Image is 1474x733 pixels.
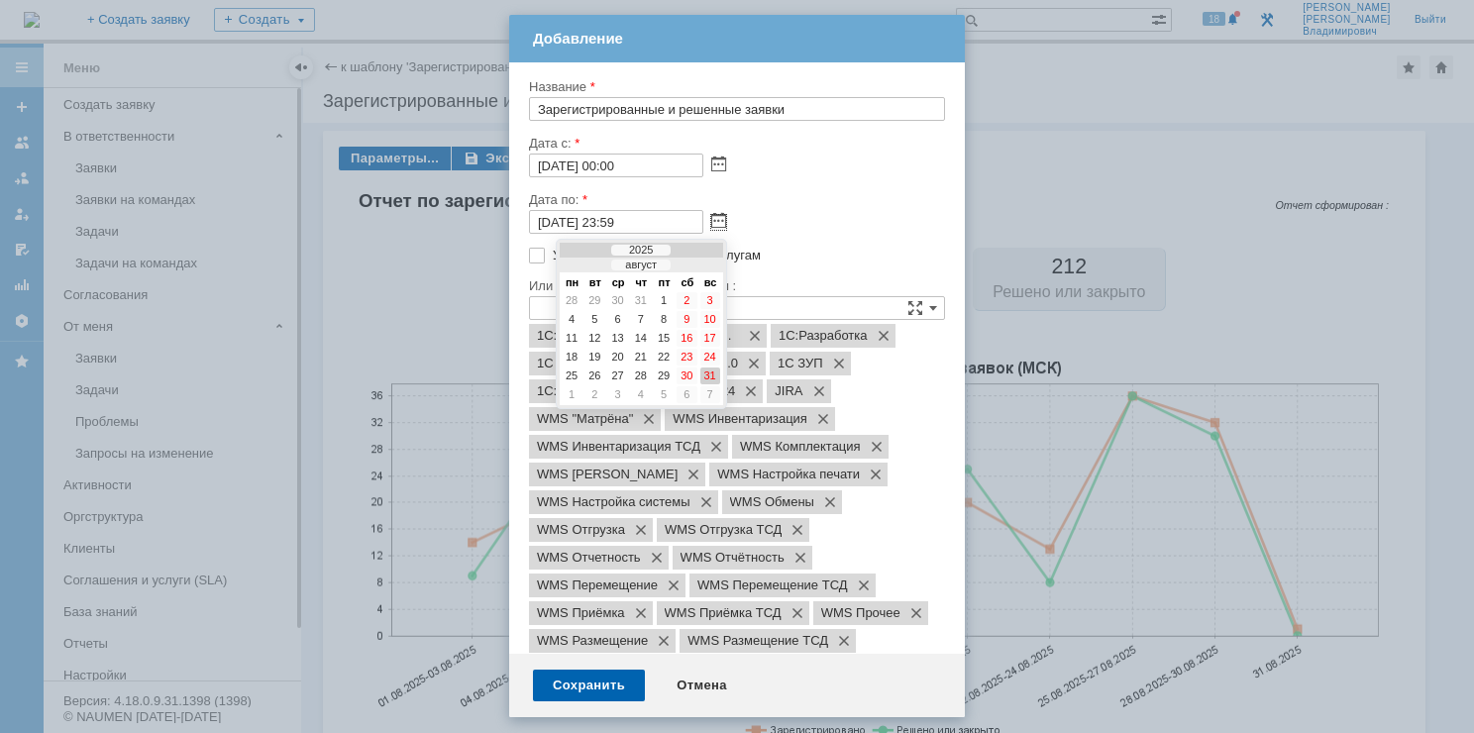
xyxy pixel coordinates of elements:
[654,367,674,384] div: 29
[533,28,945,50] div: Добавление
[537,522,625,538] span: WMS Отгрузка
[677,292,696,309] div: 2
[677,311,696,328] div: 9
[584,330,604,347] div: 12
[584,292,604,309] div: 29
[537,411,633,427] span: WMS "Матрёна"
[584,311,604,328] div: 5
[611,260,671,270] div: август
[562,330,581,347] div: 11
[700,349,720,366] div: 24
[537,467,678,482] span: WMS Матрёна
[778,356,823,371] span: 1С ЗУП
[529,193,941,206] div: Дата по:
[562,349,581,366] div: 18
[700,386,720,403] div: 7
[677,277,697,290] td: сб
[631,277,652,290] td: чт
[700,367,720,384] div: 31
[631,386,651,403] div: 4
[697,577,848,593] span: WMS Перемещение ТСД
[611,245,671,256] div: 2025
[821,605,900,621] span: WMS Прочее
[779,328,868,344] span: 1C:Разработка
[631,311,651,328] div: 7
[717,467,860,482] span: WMS Настройка печати
[673,411,807,427] span: WMS Инвентаризация
[608,330,628,347] div: 13
[730,494,814,510] span: WMS Обмены
[562,277,582,290] td: пн
[907,300,923,316] span: Сложная форма
[677,367,696,384] div: 30
[584,277,605,290] td: вт
[537,356,582,371] span: 1С БИТ
[608,349,628,366] div: 20
[529,80,941,93] div: Название
[608,292,628,309] div: 30
[529,137,941,150] div: Дата с:
[687,633,828,649] span: WMS Размещение ТСД
[654,292,674,309] div: 1
[562,311,581,328] div: 4
[631,349,651,366] div: 21
[677,349,696,366] div: 23
[740,439,861,455] span: WMS Комплектация
[584,349,604,366] div: 19
[537,605,625,621] span: WMS Приёмка
[529,279,941,292] div: Или выберите конкретные услуги :
[537,633,648,649] span: WMS Размещение
[608,367,628,384] div: 27
[537,383,653,399] span: 1С:Бухгалтерия 3.0
[608,277,629,290] td: ср
[584,367,604,384] div: 26
[562,292,581,309] div: 28
[631,367,651,384] div: 28
[608,386,628,403] div: 3
[677,386,696,403] div: 6
[608,311,628,328] div: 6
[537,494,690,510] span: WMS Настройка системы
[775,383,802,399] span: JIRA
[665,605,782,621] span: WMS Приёмка ТСД
[537,577,658,593] span: WMS Перемещение
[631,292,651,309] div: 31
[537,328,739,344] span: 1C:Зарплата и Управление Персоналом
[654,311,674,328] div: 8
[700,311,720,328] div: 10
[537,439,700,455] span: WMS Инвентаризация ТСД
[677,330,696,347] div: 16
[700,292,720,309] div: 3
[681,550,785,566] span: WMS Отчётность
[700,330,720,347] div: 17
[665,522,782,538] span: WMS Отгрузка ТСД
[562,386,581,403] div: 1
[654,277,675,290] td: пт
[654,330,674,347] div: 15
[654,349,674,366] div: 22
[553,248,941,263] label: Учитывать заявки по всем услугам
[584,386,604,403] div: 2
[562,367,581,384] div: 25
[700,277,721,290] td: вс
[654,386,674,403] div: 5
[537,550,641,566] span: WMS Отчетность
[631,330,651,347] div: 14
